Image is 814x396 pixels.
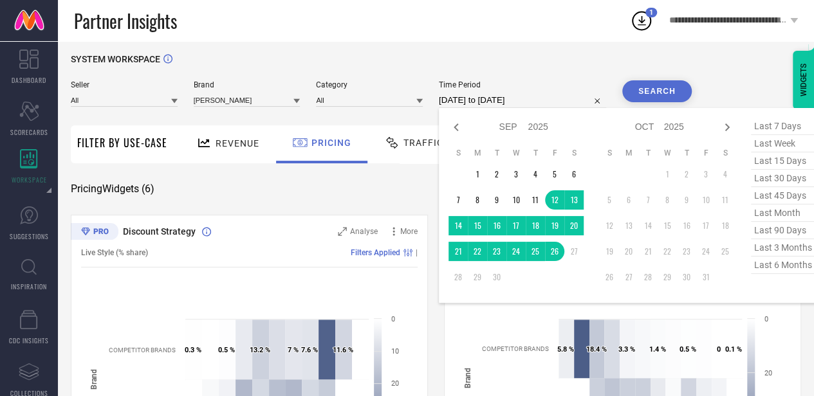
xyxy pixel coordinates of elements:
[658,148,677,158] th: Wednesday
[391,379,399,388] text: 20
[638,148,658,158] th: Tuesday
[391,315,395,323] text: 0
[216,138,259,148] span: Revenue
[545,165,564,184] td: Fri Sep 05 2025
[638,216,658,235] td: Tue Oct 14 2025
[619,267,638,287] td: Mon Oct 27 2025
[696,190,716,210] td: Fri Oct 10 2025
[545,242,564,261] td: Fri Sep 26 2025
[619,148,638,158] th: Monday
[10,231,49,241] span: SUGGESTIONS
[468,216,487,235] td: Mon Sep 15 2025
[468,267,487,287] td: Mon Sep 29 2025
[506,148,526,158] th: Wednesday
[545,216,564,235] td: Fri Sep 19 2025
[526,216,545,235] td: Thu Sep 18 2025
[600,242,619,261] td: Sun Oct 19 2025
[487,165,506,184] td: Tue Sep 02 2025
[12,75,46,85] span: DASHBOARD
[557,345,574,354] text: 5.8 %
[449,120,464,135] div: Previous month
[649,345,666,354] text: 1.4 %
[696,165,716,184] td: Fri Oct 03 2025
[545,148,564,158] th: Friday
[649,8,653,17] span: 1
[250,346,270,354] text: 13.2 %
[449,148,468,158] th: Sunday
[619,190,638,210] td: Mon Oct 06 2025
[564,242,584,261] td: Sat Sep 27 2025
[630,9,653,32] div: Open download list
[600,267,619,287] td: Sun Oct 26 2025
[185,346,201,354] text: 0.3 %
[658,242,677,261] td: Wed Oct 22 2025
[71,80,178,89] span: Seller
[333,346,353,354] text: 11.6 %
[468,190,487,210] td: Mon Sep 08 2025
[680,345,696,354] text: 0.5 %
[109,346,176,354] text: COMPETITOR BRANDS
[487,190,506,210] td: Tue Sep 09 2025
[696,267,716,287] td: Fri Oct 31 2025
[622,80,692,102] button: Search
[288,346,299,354] text: 7 %
[696,216,716,235] td: Fri Oct 17 2025
[506,242,526,261] td: Wed Sep 24 2025
[677,148,696,158] th: Thursday
[677,190,696,210] td: Thu Oct 09 2025
[487,216,506,235] td: Tue Sep 16 2025
[194,80,301,89] span: Brand
[619,242,638,261] td: Mon Oct 20 2025
[123,226,196,237] span: Discount Strategy
[482,345,549,352] text: COMPETITOR BRANDS
[658,267,677,287] td: Wed Oct 29 2025
[677,165,696,184] td: Thu Oct 02 2025
[218,346,235,354] text: 0.5 %
[677,267,696,287] td: Thu Oct 30 2025
[764,369,772,377] text: 20
[439,93,606,108] input: Select time period
[468,165,487,184] td: Mon Sep 01 2025
[545,190,564,210] td: Fri Sep 12 2025
[89,369,98,390] tspan: Brand
[439,80,606,89] span: Time Period
[487,148,506,158] th: Tuesday
[716,216,735,235] td: Sat Oct 18 2025
[638,242,658,261] td: Tue Oct 21 2025
[658,216,677,235] td: Wed Oct 15 2025
[586,345,607,354] text: 18.4 %
[9,336,49,345] span: CDC INSIGHTS
[74,8,177,34] span: Partner Insights
[764,315,768,323] text: 0
[391,347,399,355] text: 10
[719,120,735,135] div: Next month
[600,190,619,210] td: Sun Oct 05 2025
[716,190,735,210] td: Sat Oct 11 2025
[10,127,48,137] span: SCORECARDS
[506,190,526,210] td: Wed Sep 10 2025
[658,165,677,184] td: Wed Oct 01 2025
[526,242,545,261] td: Thu Sep 25 2025
[71,54,160,64] span: SYSTEM WORKSPACE
[81,248,148,257] span: Live Style (% share)
[564,148,584,158] th: Saturday
[725,345,742,354] text: 0.1 %
[449,190,468,210] td: Sun Sep 07 2025
[638,190,658,210] td: Tue Oct 07 2025
[463,367,472,388] tspan: Brand
[77,135,167,150] span: Filter By Use-Case
[316,80,423,89] span: Category
[11,282,47,291] span: INSPIRATION
[618,345,635,354] text: 3.3 %
[677,216,696,235] td: Thu Oct 16 2025
[564,165,584,184] td: Sat Sep 06 2025
[716,148,735,158] th: Saturday
[526,190,545,210] td: Thu Sep 11 2025
[449,216,468,235] td: Sun Sep 14 2025
[12,175,47,184] span: WORKSPACE
[600,148,619,158] th: Sunday
[564,190,584,210] td: Sat Sep 13 2025
[71,223,118,242] div: Premium
[449,267,468,287] td: Sun Sep 28 2025
[71,183,154,195] span: Pricing Widgets ( 6 )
